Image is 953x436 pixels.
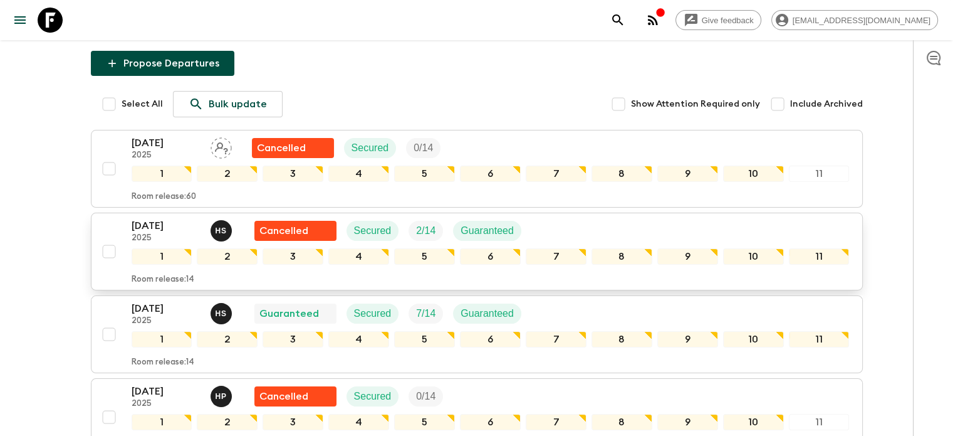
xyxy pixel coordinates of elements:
[394,166,455,182] div: 5
[591,331,652,348] div: 8
[216,226,227,236] p: H S
[789,248,850,265] div: 11
[460,166,521,182] div: 6
[259,389,308,404] p: Cancelled
[394,331,455,348] div: 5
[211,386,234,407] button: HP
[771,10,938,30] div: [EMAIL_ADDRESS][DOMAIN_NAME]
[460,414,521,430] div: 6
[414,141,433,156] p: 0 / 14
[675,10,761,30] a: Give feedback
[211,141,232,151] span: Assign pack leader
[789,331,850,348] div: 11
[695,16,761,25] span: Give feedback
[790,98,863,110] span: Include Archived
[197,414,258,430] div: 2
[197,331,258,348] div: 2
[328,331,389,348] div: 4
[254,386,336,407] div: Flash Pack cancellation
[460,331,521,348] div: 6
[211,220,234,242] button: HS
[409,221,443,241] div: Trip Fill
[197,248,258,265] div: 2
[132,358,194,368] p: Room release: 14
[591,248,652,265] div: 8
[263,331,323,348] div: 3
[657,248,718,265] div: 9
[526,414,586,430] div: 7
[132,399,200,409] p: 2025
[252,138,334,158] div: Flash Pack cancellation
[132,192,196,202] p: Room release: 60
[354,306,392,321] p: Secured
[789,166,850,182] div: 11
[526,166,586,182] div: 7
[346,221,399,241] div: Secured
[132,414,192,430] div: 1
[328,414,389,430] div: 4
[631,98,760,110] span: Show Attention Required only
[91,295,863,373] button: [DATE]2025Hong SarouGuaranteedSecuredTrip FillGuaranteed1234567891011Room release:14
[257,141,306,156] p: Cancelled
[132,136,200,151] p: [DATE]
[416,306,435,321] p: 7 / 14
[132,233,200,243] p: 2025
[526,248,586,265] div: 7
[723,166,784,182] div: 10
[8,8,33,33] button: menu
[354,389,392,404] p: Secured
[416,389,435,404] p: 0 / 14
[91,213,863,290] button: [DATE]2025Hong SarouFlash Pack cancellationSecuredTrip FillGuaranteed1234567891011Room release:14
[591,414,652,430] div: 8
[344,138,397,158] div: Secured
[328,248,389,265] div: 4
[591,166,652,182] div: 8
[723,248,784,265] div: 10
[605,8,630,33] button: search adventures
[132,384,200,399] p: [DATE]
[346,386,399,407] div: Secured
[354,223,392,238] p: Secured
[263,414,323,430] div: 3
[409,386,443,407] div: Trip Fill
[132,248,192,265] div: 1
[209,97,267,112] p: Bulk update
[197,166,258,182] div: 2
[91,51,234,76] button: Propose Departures
[789,414,850,430] div: 11
[657,331,718,348] div: 9
[394,248,455,265] div: 5
[461,223,514,238] p: Guaranteed
[263,248,323,265] div: 3
[526,331,586,348] div: 7
[723,414,784,430] div: 10
[416,223,435,238] p: 2 / 14
[254,221,336,241] div: Flash Pack cancellation
[394,414,455,430] div: 5
[328,166,389,182] div: 4
[723,331,784,348] div: 10
[657,166,718,182] div: 9
[132,166,192,182] div: 1
[259,306,319,321] p: Guaranteed
[460,248,521,265] div: 6
[346,304,399,324] div: Secured
[216,391,227,401] p: H P
[352,141,389,156] p: Secured
[122,98,163,110] span: Select All
[263,166,323,182] div: 3
[406,138,440,158] div: Trip Fill
[173,91,283,117] a: Bulk update
[259,223,308,238] p: Cancelled
[786,16,937,25] span: [EMAIL_ADDRESS][DOMAIN_NAME]
[132,331,192,348] div: 1
[211,390,234,400] span: Heng PringRathana
[409,304,443,324] div: Trip Fill
[132,218,200,233] p: [DATE]
[657,414,718,430] div: 9
[91,130,863,208] button: [DATE]2025Assign pack leaderFlash Pack cancellationSecuredTrip Fill1234567891011Room release:60
[132,151,200,161] p: 2025
[211,224,234,234] span: Hong Sarou
[461,306,514,321] p: Guaranteed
